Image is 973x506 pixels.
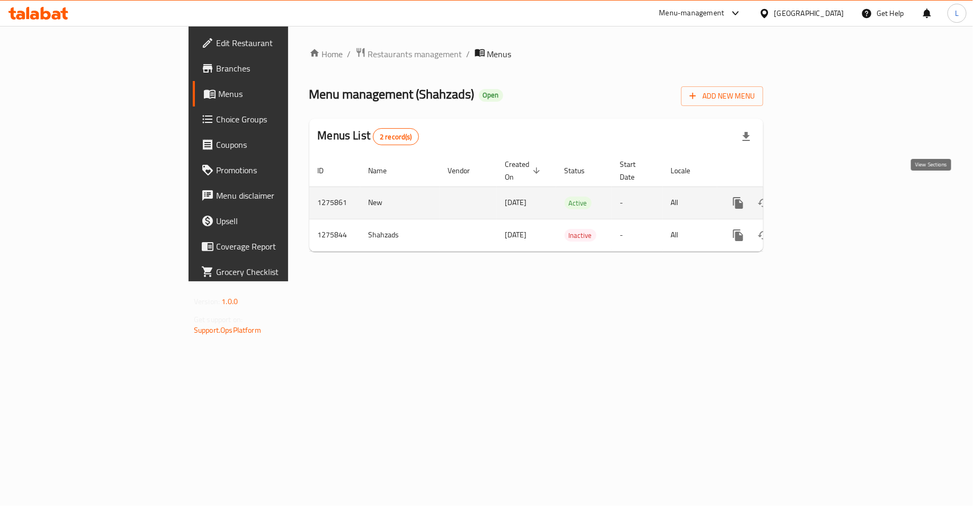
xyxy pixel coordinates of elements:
[565,229,596,242] span: Inactive
[216,138,343,151] span: Coupons
[671,164,704,177] span: Locale
[194,313,243,326] span: Get support on:
[368,48,462,60] span: Restaurants management
[216,113,343,126] span: Choice Groups
[193,183,351,208] a: Menu disclaimer
[360,219,440,251] td: Shahzads
[216,189,343,202] span: Menu disclaimer
[565,197,592,209] div: Active
[193,56,351,81] a: Branches
[663,187,717,219] td: All
[717,155,836,187] th: Actions
[309,47,763,61] nav: breadcrumb
[194,323,261,337] a: Support.OpsPlatform
[620,158,650,183] span: Start Date
[690,90,755,103] span: Add New Menu
[369,164,401,177] span: Name
[193,106,351,132] a: Choice Groups
[318,128,419,145] h2: Menus List
[193,234,351,259] a: Coverage Report
[726,190,751,216] button: more
[194,295,220,308] span: Version:
[479,91,503,100] span: Open
[659,7,725,20] div: Menu-management
[216,37,343,49] span: Edit Restaurant
[681,86,763,106] button: Add New Menu
[373,128,419,145] div: Total records count
[193,208,351,234] a: Upsell
[612,219,663,251] td: -
[309,155,836,252] table: enhanced table
[221,295,238,308] span: 1.0.0
[318,164,338,177] span: ID
[505,158,543,183] span: Created On
[565,197,592,209] span: Active
[218,87,343,100] span: Menus
[309,82,475,106] span: Menu management ( Shahzads )
[360,187,440,219] td: New
[193,30,351,56] a: Edit Restaurant
[726,223,751,248] button: more
[505,228,527,242] span: [DATE]
[751,223,776,248] button: Change Status
[612,187,663,219] td: -
[193,157,351,183] a: Promotions
[216,265,343,278] span: Grocery Checklist
[216,215,343,227] span: Upsell
[774,7,844,19] div: [GEOGRAPHIC_DATA]
[355,47,462,61] a: Restaurants management
[751,190,776,216] button: Change Status
[663,219,717,251] td: All
[565,164,599,177] span: Status
[373,132,418,142] span: 2 record(s)
[193,132,351,157] a: Coupons
[216,240,343,253] span: Coverage Report
[505,196,527,209] span: [DATE]
[448,164,484,177] span: Vendor
[479,89,503,102] div: Open
[193,259,351,285] a: Grocery Checklist
[487,48,512,60] span: Menus
[216,62,343,75] span: Branches
[734,124,759,149] div: Export file
[193,81,351,106] a: Menus
[467,48,470,60] li: /
[955,7,959,19] span: L
[216,164,343,176] span: Promotions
